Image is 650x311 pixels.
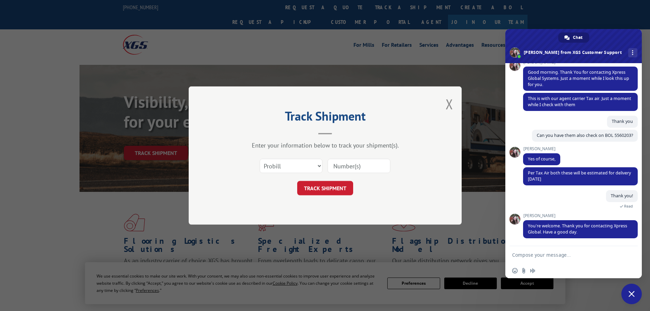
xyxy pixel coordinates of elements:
button: Close modal [446,95,453,113]
span: Can you have them also check on BOL 5560203? [537,132,633,138]
span: You’re welcome. Thank you for contacting Xpress Global. Have a good day. [528,223,627,235]
button: TRACK SHIPMENT [297,181,353,195]
div: Enter your information below to track your shipment(s). [223,141,428,149]
span: Thank you [612,118,633,124]
input: Number(s) [328,159,390,173]
span: Per Tax Air both these will be estimated for delivery [DATE] [528,170,631,182]
span: Send a file [521,268,526,273]
div: Close chat [621,284,642,304]
span: This is with our agent carrier Tax air. Just a moment while I check with them [528,96,631,108]
span: Audio message [530,268,535,273]
span: Insert an emoji [512,268,518,273]
textarea: Compose your message... [512,252,620,258]
span: Thank you! [611,193,633,199]
span: [PERSON_NAME] [523,146,560,151]
div: Chat [558,32,589,43]
span: Good morning. Thank You for contacting Xpress Global Systems. Just a moment while I look this up ... [528,69,629,87]
div: More channels [628,48,637,57]
span: Chat [573,32,582,43]
span: Read [624,204,633,209]
h2: Track Shipment [223,111,428,124]
span: [PERSON_NAME] [523,213,638,218]
span: Yes of course, [528,156,555,162]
